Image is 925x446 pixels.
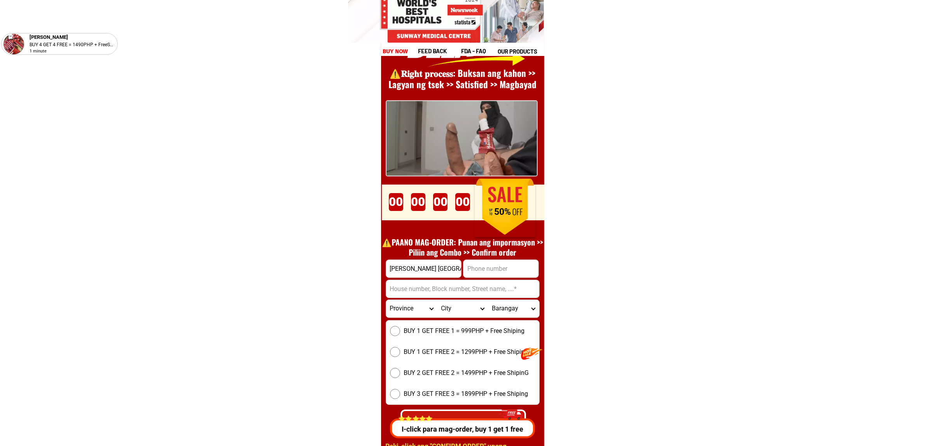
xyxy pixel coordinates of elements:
select: Select province [386,300,437,317]
p: I-click para mag-order, buy 1 get 1 free [388,424,537,434]
input: BUY 1 GET FREE 1 = 999PHP + Free Shiping [390,326,400,336]
span: BUY 2 GET FREE 2 = 1499PHP + Free ShipinG [404,368,529,378]
h1: fda - FAQ [461,47,505,56]
span: BUY 1 GET FREE 1 = 999PHP + Free Shiping [404,326,525,336]
h1: ⚠️️𝐑𝐢𝐠𝐡𝐭 𝐩𝐫𝐨𝐜𝐞𝐬𝐬: Buksan ang kahon >> Lagyan ng tsek >> Satisfied >> Magbayad [378,68,547,91]
h1: feed back [418,47,460,56]
select: Select district [437,300,488,317]
h1: our products [498,47,543,56]
span: BUY 3 GET FREE 3 = 1899PHP + Free Shiping [404,389,528,399]
input: BUY 2 GET FREE 2 = 1499PHP + Free ShipinG [390,368,400,378]
h1: 50% [483,207,522,218]
h1: ORDER DITO [409,180,531,214]
input: BUY 1 GET FREE 2 = 1299PHP + Free Shiping [390,347,400,357]
select: Select commune [488,300,539,317]
input: BUY 3 GET FREE 3 = 1899PHP + Free Shiping [390,389,400,399]
h1: ⚠️️PAANO MAG-ORDER: Punan ang impormasyon >> Piliin ang Combo >> Confirm order [378,237,547,257]
input: Input address [386,280,539,298]
input: Input phone_number [463,260,538,277]
span: BUY 1 GET FREE 2 = 1299PHP + Free Shiping [404,347,528,357]
input: Input full_name [386,260,461,277]
h1: buy now [383,47,408,56]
